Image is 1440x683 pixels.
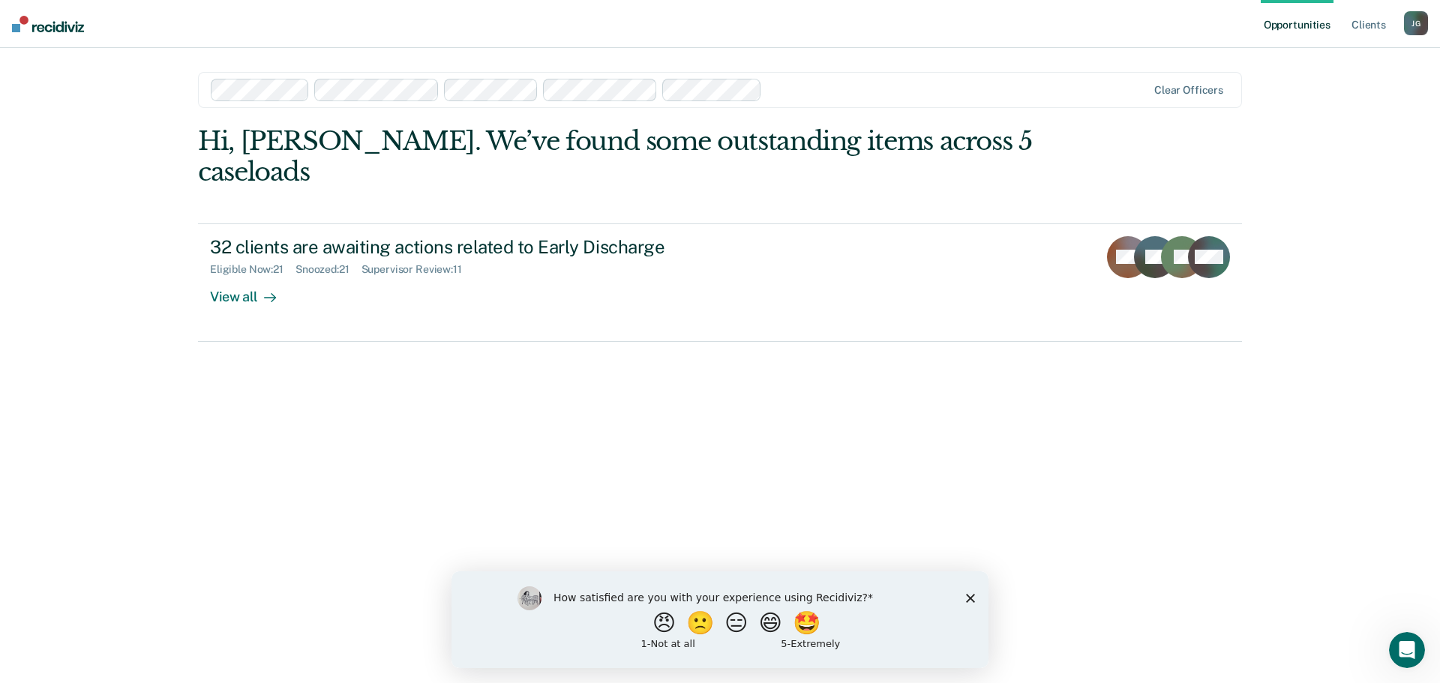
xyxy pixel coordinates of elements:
iframe: Survey by Kim from Recidiviz [451,571,988,668]
div: J G [1404,11,1428,35]
div: Hi, [PERSON_NAME]. We’ve found some outstanding items across 5 caseloads [198,126,1033,187]
button: JG [1404,11,1428,35]
a: 32 clients are awaiting actions related to Early DischargeEligible Now:21Snoozed:21Supervisor Rev... [198,223,1242,342]
div: Clear officers [1154,84,1223,97]
div: Snoozed : 21 [295,263,361,276]
div: Eligible Now : 21 [210,263,295,276]
img: Recidiviz [12,16,84,32]
div: Supervisor Review : 11 [361,263,474,276]
iframe: Intercom live chat [1389,632,1425,668]
div: View all [210,276,294,305]
div: 32 clients are awaiting actions related to Early Discharge [210,236,736,258]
